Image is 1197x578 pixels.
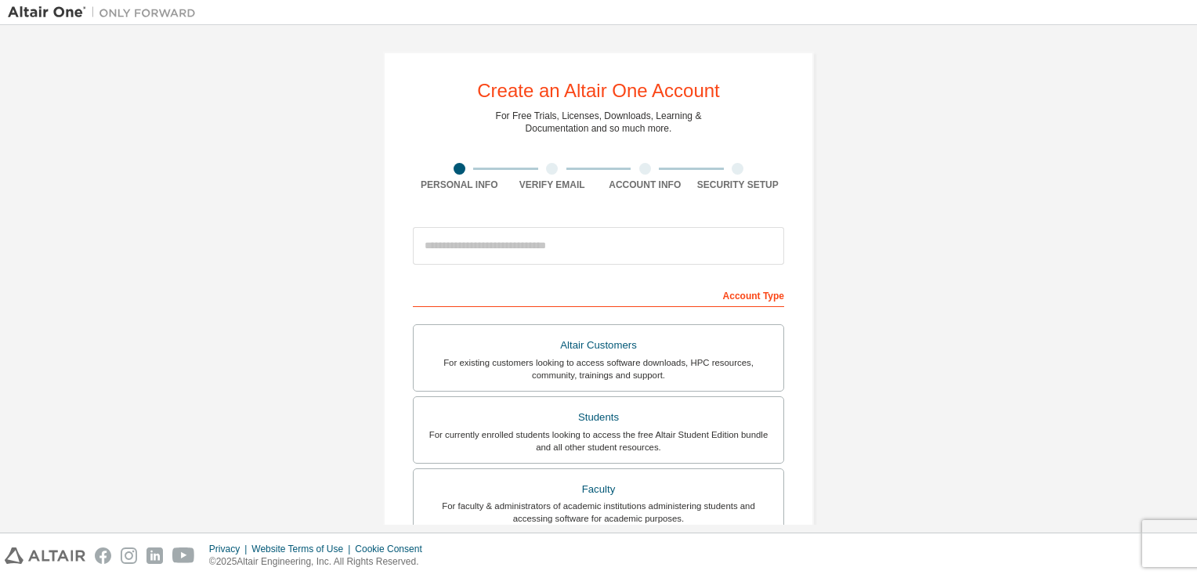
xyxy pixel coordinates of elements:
[423,406,774,428] div: Students
[506,179,599,191] div: Verify Email
[172,547,195,564] img: youtube.svg
[209,543,251,555] div: Privacy
[423,356,774,381] div: For existing customers looking to access software downloads, HPC resources, community, trainings ...
[477,81,720,100] div: Create an Altair One Account
[413,179,506,191] div: Personal Info
[423,500,774,525] div: For faculty & administrators of academic institutions administering students and accessing softwa...
[496,110,702,135] div: For Free Trials, Licenses, Downloads, Learning & Documentation and so much more.
[423,479,774,500] div: Faculty
[146,547,163,564] img: linkedin.svg
[209,555,432,569] p: © 2025 Altair Engineering, Inc. All Rights Reserved.
[8,5,204,20] img: Altair One
[355,543,431,555] div: Cookie Consent
[423,334,774,356] div: Altair Customers
[692,179,785,191] div: Security Setup
[95,547,111,564] img: facebook.svg
[598,179,692,191] div: Account Info
[121,547,137,564] img: instagram.svg
[423,428,774,453] div: For currently enrolled students looking to access the free Altair Student Edition bundle and all ...
[251,543,355,555] div: Website Terms of Use
[5,547,85,564] img: altair_logo.svg
[413,282,784,307] div: Account Type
